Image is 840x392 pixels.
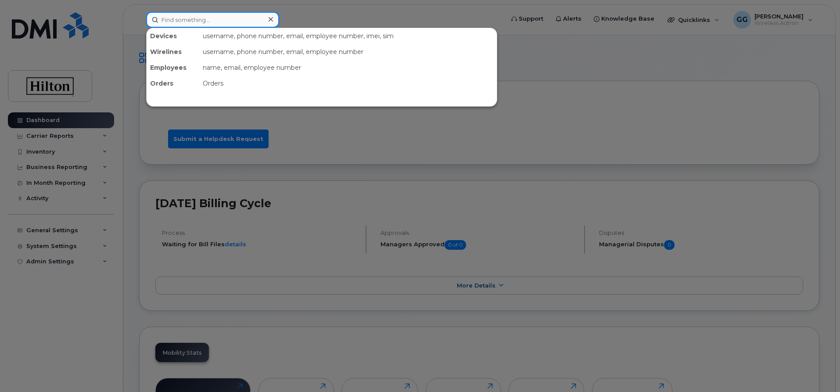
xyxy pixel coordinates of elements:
[199,44,497,60] div: username, phone number, email, employee number
[199,76,497,91] div: Orders
[199,60,497,76] div: name, email, employee number
[147,44,199,60] div: Wirelines
[199,28,497,44] div: username, phone number, email, employee number, imei, sim
[802,354,833,385] iframe: Messenger Launcher
[147,76,199,91] div: Orders
[147,60,199,76] div: Employees
[147,28,199,44] div: Devices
